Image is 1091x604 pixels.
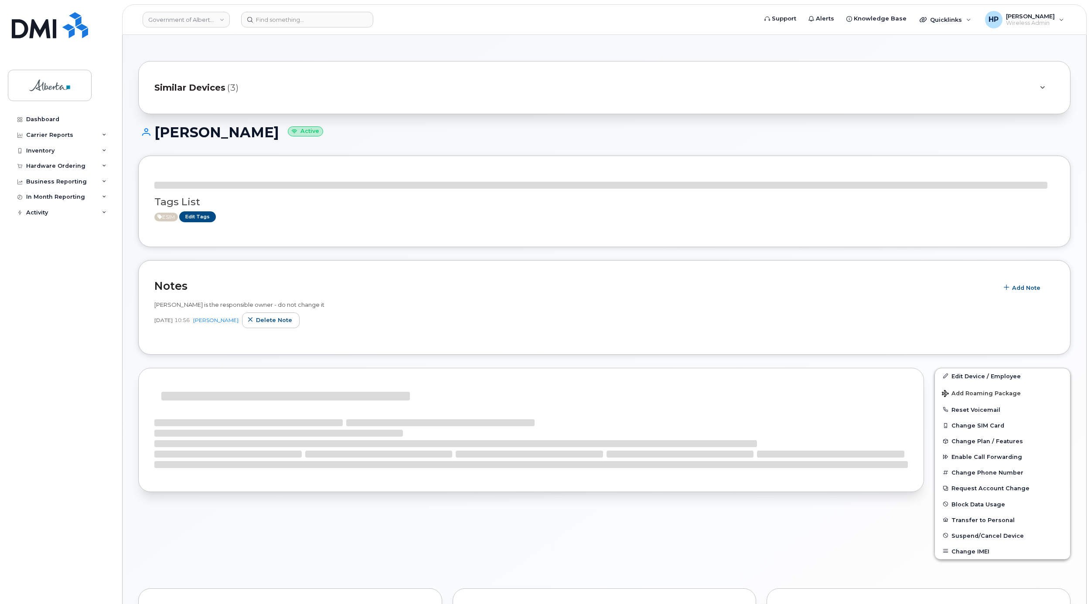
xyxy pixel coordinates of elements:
span: Similar Devices [154,81,225,94]
button: Change SIM Card [935,417,1070,433]
span: [PERSON_NAME] is the responsible owner - do not change it [154,301,324,308]
button: Delete note [242,312,300,328]
button: Change Plan / Features [935,433,1070,449]
h3: Tags List [154,197,1054,207]
button: Block Data Usage [935,496,1070,512]
span: Delete note [256,316,292,324]
span: Suspend/Cancel Device [951,532,1024,539]
button: Transfer to Personal [935,512,1070,528]
a: Edit Tags [179,211,216,222]
small: Active [288,126,323,136]
button: Reset Voicemail [935,402,1070,417]
a: [PERSON_NAME] [193,317,239,323]
span: Active [154,213,178,221]
button: Add Roaming Package [935,384,1070,402]
a: Edit Device / Employee [935,368,1070,384]
button: Change Phone Number [935,465,1070,480]
button: Request Account Change [935,480,1070,496]
button: Suspend/Cancel Device [935,528,1070,543]
span: Enable Call Forwarding [951,454,1022,460]
button: Add Note [998,280,1048,295]
span: Add Roaming Package [942,390,1021,398]
button: Enable Call Forwarding [935,449,1070,465]
span: Change Plan / Features [951,438,1023,445]
h1: [PERSON_NAME] [138,125,1071,140]
span: Add Note [1012,284,1040,292]
button: Change IMEI [935,543,1070,559]
span: [DATE] [154,316,173,324]
h2: Notes [154,279,994,292]
span: 10:56 [174,316,190,324]
span: (3) [227,81,239,94]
